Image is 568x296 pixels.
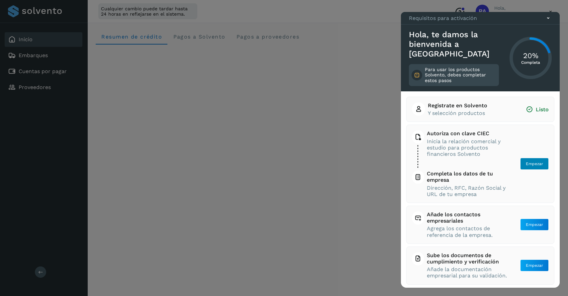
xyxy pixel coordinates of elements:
[526,262,543,268] span: Empezar
[520,259,549,271] button: Empezar
[526,161,543,167] span: Empezar
[412,130,549,197] button: Autoriza con clave CIECInicia la relación comercial y estudio para productos financieros Solvento...
[521,51,540,60] h3: 20%
[425,67,496,83] p: Para usar los productos Solvento, debes completar estos pasos
[427,138,508,157] span: Inicia la relación comercial y estudio para productos financieros Solvento
[427,211,508,224] span: Añade los contactos empresariales
[412,102,549,116] button: Registrate en SolventoY selección productosListo
[427,252,508,265] span: Sube los documentos de cumplimiento y verificación
[520,219,549,231] button: Empezar
[526,106,549,113] span: Listo
[409,15,477,21] p: Requisitos para activación
[427,225,508,238] span: Agrega los contactos de referencia de la empresa.
[428,110,487,116] span: Y selección productos
[428,102,487,109] span: Registrate en Solvento
[401,12,560,25] div: Requisitos para activación
[427,130,508,137] span: Autoriza con clave CIEC
[520,158,549,170] button: Empezar
[521,60,540,65] p: Completa
[412,252,549,279] button: Sube los documentos de cumplimiento y verificaciónAñade la documentación empresarial para su vali...
[526,222,543,228] span: Empezar
[409,30,499,58] h3: Hola, te damos la bienvenida a [GEOGRAPHIC_DATA]
[412,211,549,238] button: Añade los contactos empresarialesAgrega los contactos de referencia de la empresa.Empezar
[427,266,508,279] span: Añade la documentación empresarial para su validación.
[427,185,508,197] span: Dirección, RFC, Razón Social y URL de tu empresa
[427,170,508,183] span: Completa los datos de tu empresa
